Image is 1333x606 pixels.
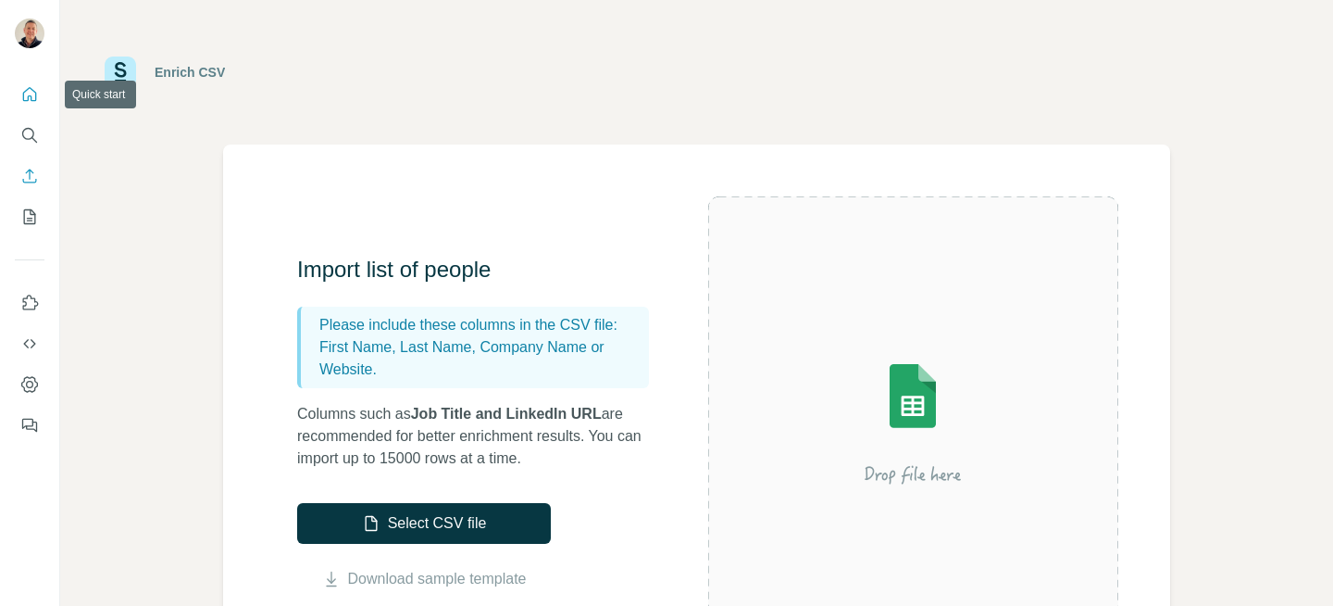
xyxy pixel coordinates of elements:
[15,159,44,193] button: Enrich CSV
[297,503,551,544] button: Select CSV file
[155,63,225,82] div: Enrich CSV
[105,57,136,88] img: Surfe Logo
[297,403,667,470] p: Columns such as are recommended for better enrichment results. You can import up to 15000 rows at...
[15,19,44,48] img: Avatar
[319,336,642,381] p: First Name, Last Name, Company Name or Website.
[411,406,602,422] span: Job Title and LinkedIn URL
[297,255,667,284] h3: Import list of people
[15,368,44,401] button: Dashboard
[15,200,44,234] button: My lists
[15,119,44,152] button: Search
[348,568,527,590] a: Download sample template
[319,314,642,336] p: Please include these columns in the CSV file:
[746,311,1079,534] img: Surfe Illustration - Drop file here or select below
[15,409,44,442] button: Feedback
[15,78,44,111] button: Quick start
[15,286,44,320] button: Use Surfe on LinkedIn
[297,568,551,590] button: Download sample template
[15,327,44,360] button: Use Surfe API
